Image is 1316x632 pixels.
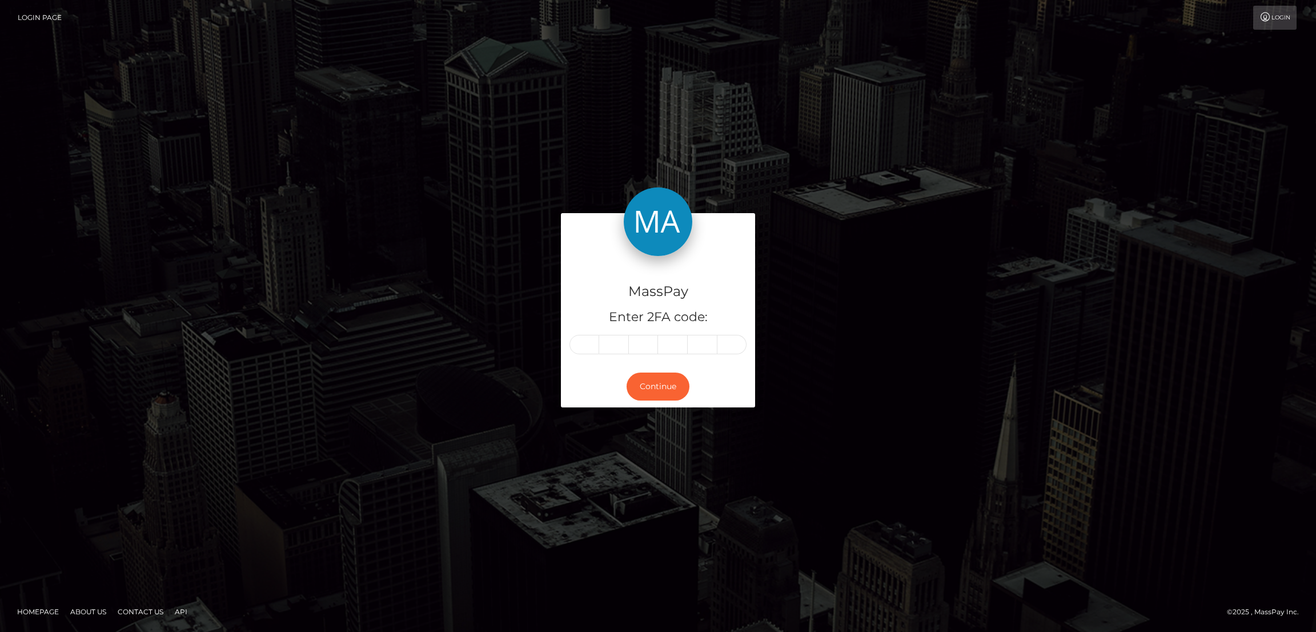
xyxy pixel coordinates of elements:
a: Contact Us [113,603,168,621]
a: About Us [66,603,111,621]
a: Login [1253,6,1297,30]
button: Continue [627,373,689,401]
h4: MassPay [569,282,747,302]
a: Login Page [18,6,62,30]
a: API [170,603,192,621]
div: © 2025 , MassPay Inc. [1227,606,1307,618]
h5: Enter 2FA code: [569,309,747,326]
img: MassPay [624,187,692,256]
a: Homepage [13,603,63,621]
